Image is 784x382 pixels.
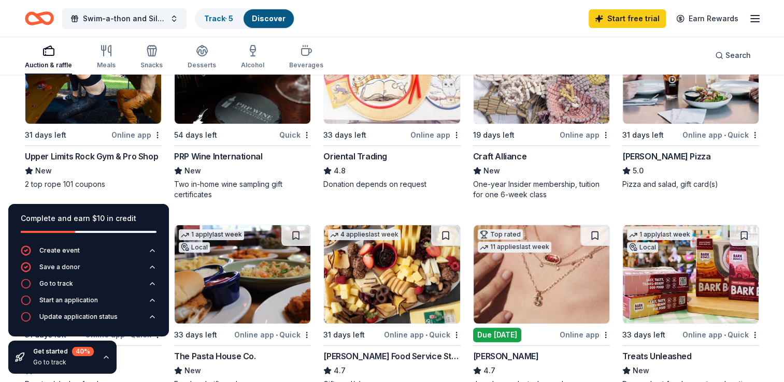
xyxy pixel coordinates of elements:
button: Auction & raffle [25,40,72,75]
a: Image for Oriental TradingTop rated17 applieslast week33 days leftOnline appOriental Trading4.8Do... [323,25,460,189]
img: Image for Upper Limits Rock Gym & Pro Shop [25,25,161,124]
button: Track· 5Discover [195,8,295,29]
span: New [483,165,500,177]
div: Local [627,242,658,253]
button: Desserts [188,40,216,75]
img: Image for Dewey's Pizza [623,25,759,124]
div: Local [179,242,210,253]
div: Due [DATE] [473,328,521,342]
span: New [184,364,201,377]
div: Online app [410,128,461,141]
div: 11 applies last week [478,242,551,253]
button: Alcohol [241,40,264,75]
div: Alcohol [241,61,264,69]
div: Quick [279,128,311,141]
div: One-year Insider membership, tuition for one 6-week class [473,179,610,200]
a: Home [25,6,54,31]
div: 40 % [72,347,94,356]
div: Meals [97,61,116,69]
span: 5.0 [633,165,644,177]
span: • [425,331,427,339]
button: Start an application [21,295,156,312]
div: Donation depends on request [323,179,460,189]
div: Oriental Trading [323,150,387,163]
span: 4.7 [483,364,495,377]
div: 31 days left [25,129,66,141]
div: 2 top rope 101 coupons [25,179,162,189]
button: Meals [97,40,116,75]
span: • [724,331,726,339]
div: [PERSON_NAME] [473,350,539,362]
span: New [184,165,201,177]
img: Image for Treats Unleashed [623,225,759,324]
div: 19 days left [473,129,515,141]
a: Image for PRP Wine International19 applieslast week54 days leftQuickPRP Wine InternationalNewTwo ... [174,25,311,200]
span: • [724,131,726,139]
div: 33 days left [323,129,366,141]
img: Image for Gordon Food Service Store [324,225,460,324]
div: Two in-home wine sampling gift certificates [174,179,311,200]
div: Online app Quick [384,328,461,341]
div: 4 applies last week [328,229,401,240]
div: Treats Unleashed [622,350,692,362]
span: 4.7 [334,364,346,377]
div: [PERSON_NAME] Food Service Store [323,350,460,362]
span: 4.8 [334,165,346,177]
img: Image for Craft Alliance [474,25,609,124]
div: Online app [560,128,610,141]
div: Online app [111,128,162,141]
button: Create event [21,245,156,262]
div: 31 days left [323,329,365,341]
img: Image for The Pasta House Co. [175,225,310,324]
span: Swim-a-thon and Silent auction [83,12,166,25]
button: Go to track [21,278,156,295]
div: Snacks [140,61,163,69]
a: Discover [252,14,286,23]
a: Start free trial [589,9,666,28]
div: The Pasta House Co. [174,350,255,362]
div: Complete and earn $10 in credit [21,212,156,225]
div: Save a donor [39,263,80,271]
div: Update application status [39,313,118,321]
button: Swim-a-thon and Silent auction [62,8,187,29]
div: PRP Wine International [174,150,262,163]
div: Online app Quick [682,328,759,341]
div: Go to track [33,358,94,366]
span: New [633,364,649,377]
div: 1 apply last week [179,229,244,240]
div: Create event [39,246,80,255]
div: 33 days left [622,329,665,341]
div: 54 days left [174,129,217,141]
div: Online app Quick [234,328,311,341]
div: Upper Limits Rock Gym & Pro Shop [25,150,158,163]
div: Pizza and salad, gift card(s) [622,179,759,189]
a: Image for Dewey's PizzaTop rated31 days leftOnline app•Quick[PERSON_NAME] Pizza5.0Pizza and salad... [622,25,759,189]
button: Update application status [21,312,156,328]
button: Search [707,45,759,66]
div: Online app Quick [682,128,759,141]
span: • [276,331,278,339]
div: 33 days left [174,329,217,341]
div: Top rated [478,229,523,240]
div: Get started [33,347,94,356]
div: [PERSON_NAME] Pizza [622,150,710,163]
div: Online app [560,328,610,341]
img: Image for Kendra Scott [474,225,609,324]
span: New [35,165,52,177]
button: Save a donor [21,262,156,278]
div: 31 days left [622,129,664,141]
div: Auction & raffle [25,61,72,69]
a: Track· 5 [204,14,233,23]
a: Image for Upper Limits Rock Gym & Pro ShopLocal31 days leftOnline appUpper Limits Rock Gym & Pro ... [25,25,162,189]
div: Go to track [39,280,73,288]
button: Beverages [289,40,323,75]
img: Image for Oriental Trading [324,25,460,124]
a: Earn Rewards [670,9,745,28]
button: Snacks [140,40,163,75]
div: 1 apply last week [627,229,692,240]
a: Image for Craft AllianceLocal19 days leftOnline appCraft AllianceNewOne-year Insider membership, ... [473,25,610,200]
img: Image for PRP Wine International [175,25,310,124]
div: Beverages [289,61,323,69]
div: Start an application [39,296,98,304]
div: Desserts [188,61,216,69]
